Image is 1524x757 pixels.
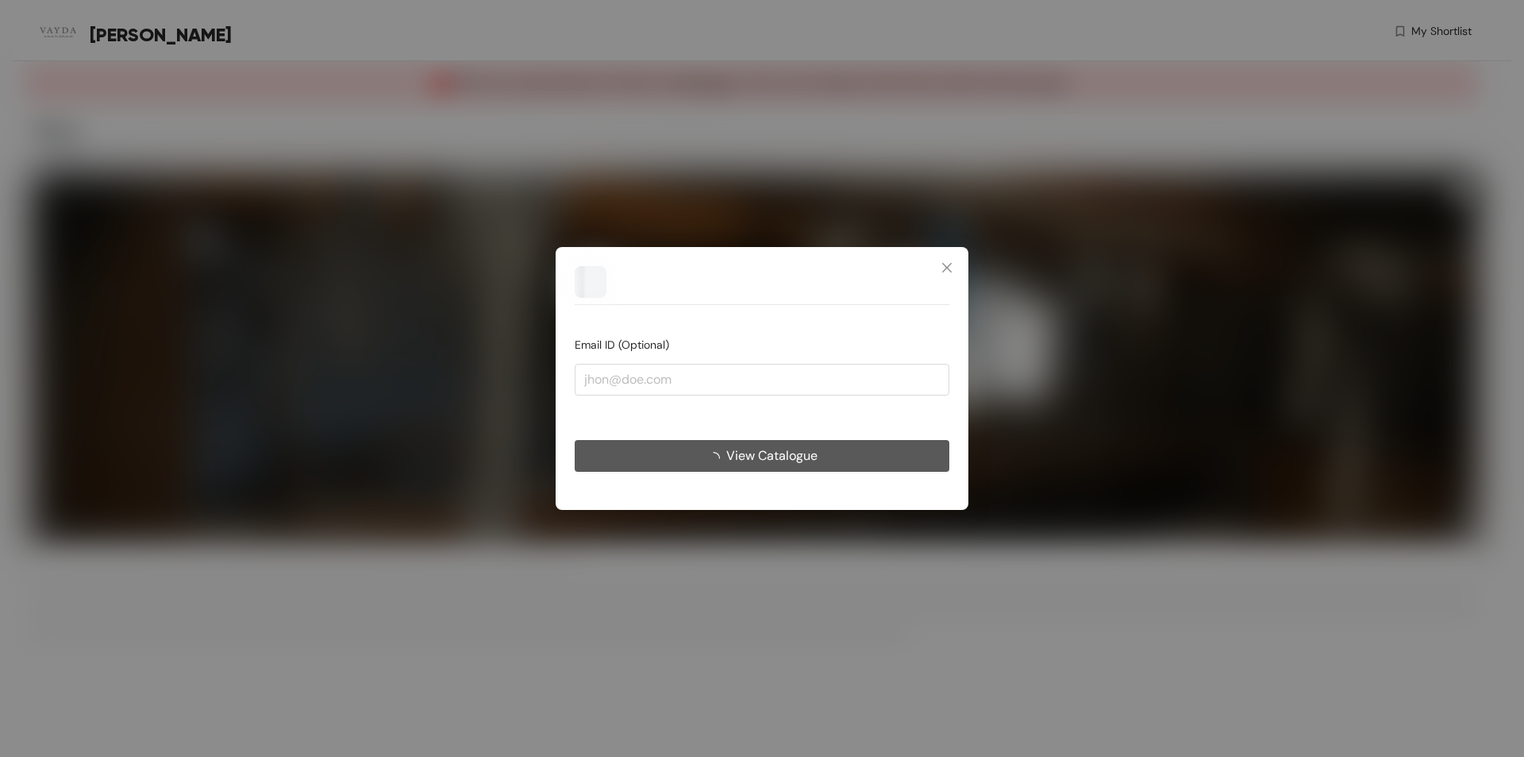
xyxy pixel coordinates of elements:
span: close [941,261,953,274]
input: jhon@doe.com [575,364,949,396]
img: Buyer Portal [575,266,606,298]
span: View Catalogue [726,446,818,465]
span: Email ID (Optional) [575,338,669,352]
button: View Catalogue [575,440,949,472]
span: loading [707,452,726,465]
button: Close [926,247,968,290]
